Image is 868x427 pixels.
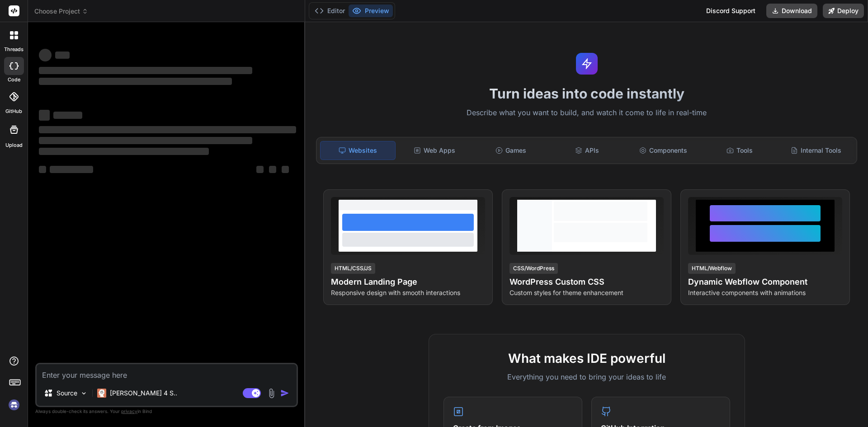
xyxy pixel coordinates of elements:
[39,148,209,155] span: ‌
[280,389,289,398] img: icon
[55,52,70,59] span: ‌
[311,107,863,119] p: Describe what you want to build, and watch it come to life in real-time
[509,263,558,274] div: CSS/WordPress
[349,5,393,17] button: Preview
[331,263,375,274] div: HTML/CSS/JS
[331,288,485,297] p: Responsive design with smooth interactions
[39,49,52,61] span: ‌
[509,276,664,288] h4: WordPress Custom CSS
[53,112,82,119] span: ‌
[688,276,842,288] h4: Dynamic Webflow Component
[97,389,106,398] img: Claude 4 Sonnet
[443,349,730,368] h2: What makes IDE powerful
[39,126,296,133] span: ‌
[5,108,22,115] label: GitHub
[320,141,396,160] div: Websites
[550,141,624,160] div: APIs
[701,4,761,18] div: Discord Support
[266,388,277,399] img: attachment
[311,85,863,102] h1: Turn ideas into code instantly
[474,141,548,160] div: Games
[34,7,88,16] span: Choose Project
[688,288,842,297] p: Interactive components with animations
[110,389,177,398] p: [PERSON_NAME] 4 S..
[4,46,24,53] label: threads
[121,408,137,414] span: privacy
[39,166,46,173] span: ‌
[80,389,88,397] img: Pick Models
[397,141,472,160] div: Web Apps
[39,137,252,144] span: ‌
[269,166,276,173] span: ‌
[311,5,349,17] button: Editor
[6,397,22,413] img: signin
[39,78,232,85] span: ‌
[766,4,817,18] button: Download
[256,166,264,173] span: ‌
[509,288,664,297] p: Custom styles for theme enhancement
[626,141,701,160] div: Components
[443,371,730,382] p: Everything you need to bring your ideas to life
[39,67,252,74] span: ‌
[703,141,777,160] div: Tools
[57,389,77,398] p: Source
[35,407,298,416] p: Always double-check its answers. Your in Bind
[282,166,289,173] span: ‌
[823,4,864,18] button: Deploy
[39,110,50,121] span: ‌
[331,276,485,288] h4: Modern Landing Page
[5,141,23,149] label: Upload
[778,141,853,160] div: Internal Tools
[8,76,20,84] label: code
[688,263,736,274] div: HTML/Webflow
[50,166,93,173] span: ‌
